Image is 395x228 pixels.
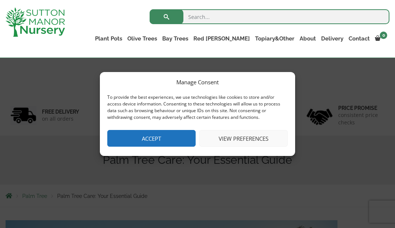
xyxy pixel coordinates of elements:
[346,33,372,44] a: Contact
[297,33,319,44] a: About
[92,33,125,44] a: Plant Pots
[160,33,191,44] a: Bay Trees
[199,130,288,147] button: View preferences
[380,32,387,39] span: 0
[107,130,196,147] button: Accept
[252,33,297,44] a: Topiary&Other
[107,94,287,121] div: To provide the best experiences, we use technologies like cookies to store and/or access device i...
[176,78,219,87] div: Manage Consent
[125,33,160,44] a: Olive Trees
[191,33,252,44] a: Red [PERSON_NAME]
[150,9,389,24] input: Search...
[319,33,346,44] a: Delivery
[6,7,65,37] img: logo
[372,33,389,44] a: 0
